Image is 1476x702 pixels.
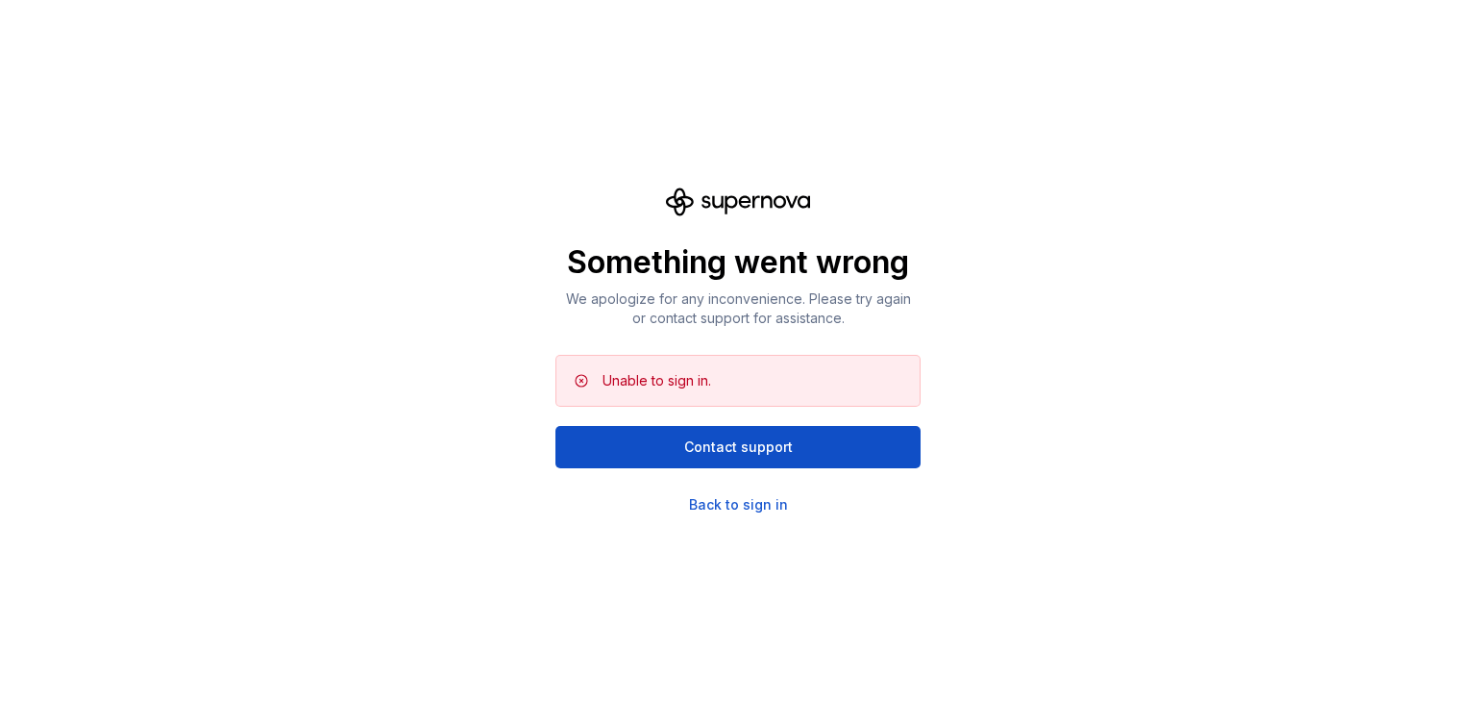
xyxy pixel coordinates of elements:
span: Contact support [684,438,793,457]
div: Unable to sign in. [603,371,711,390]
button: Contact support [555,426,921,468]
p: Something went wrong [555,243,921,282]
a: Back to sign in [689,495,788,514]
p: We apologize for any inconvenience. Please try again or contact support for assistance. [555,289,921,328]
